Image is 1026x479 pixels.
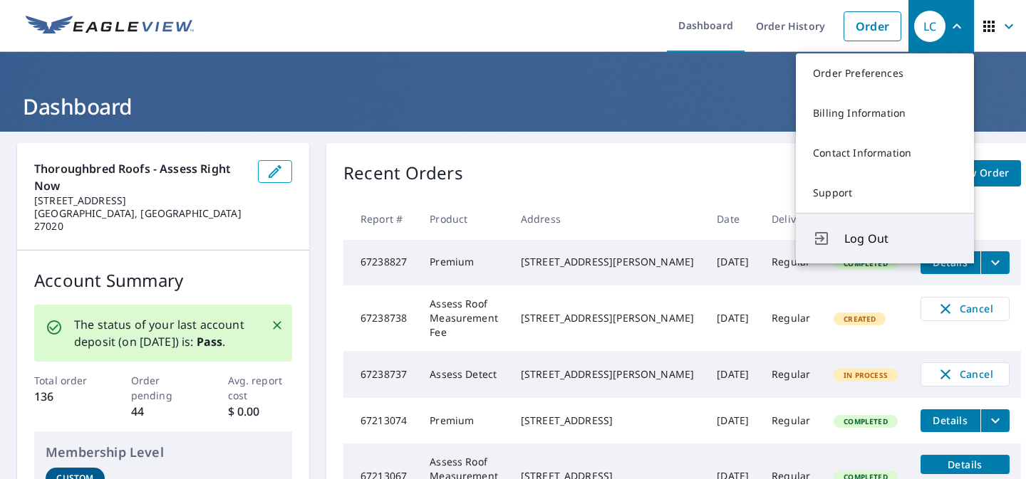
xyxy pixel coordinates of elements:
button: filesDropdownBtn-67213074 [980,409,1010,432]
p: Order pending [131,373,196,403]
h1: Dashboard [17,92,1009,121]
div: [STREET_ADDRESS][PERSON_NAME] [521,311,694,325]
a: Billing Information [796,93,974,133]
p: The status of your last account deposit (on [DATE]) is: . [74,316,254,350]
td: [DATE] [705,240,760,285]
p: Total order [34,373,99,388]
p: 44 [131,403,196,420]
p: Account Summary [34,268,292,293]
td: Regular [760,285,822,351]
button: detailsBtn-67213067 [921,455,1010,474]
span: Log Out [844,230,957,247]
span: Cancel [936,366,995,383]
td: 67238738 [343,285,418,351]
td: Assess Roof Measurement Fee [418,285,509,351]
a: Support [796,173,974,213]
div: [STREET_ADDRESS] [521,414,694,428]
button: detailsBtn-67213074 [921,409,980,432]
a: Contact Information [796,133,974,173]
div: [STREET_ADDRESS][PERSON_NAME] [521,367,694,381]
td: Assess Detect [418,351,509,398]
div: LC [914,11,945,42]
p: [STREET_ADDRESS] [34,194,247,207]
td: [DATE] [705,351,760,398]
b: Pass [197,334,223,349]
img: EV Logo [26,16,194,37]
th: Delivery [760,198,822,240]
span: Details [929,458,1001,471]
span: In Process [835,370,896,380]
p: Membership Level [46,443,281,462]
th: Date [705,198,760,240]
p: Thoroughbred Roofs - Assess Right Now [34,160,247,194]
p: 136 [34,388,99,405]
button: filesDropdownBtn-67238827 [980,251,1010,274]
a: Order Preferences [796,53,974,93]
button: Log Out [796,213,974,263]
td: Regular [760,351,822,398]
td: [DATE] [705,285,760,351]
td: [DATE] [705,398,760,443]
td: 67238827 [343,240,418,285]
button: Cancel [921,362,1010,386]
p: Recent Orders [343,160,463,186]
th: Address [509,198,705,240]
td: Premium [418,240,509,285]
button: Close [268,316,286,335]
td: 67238737 [343,351,418,398]
button: Cancel [921,297,1010,321]
th: Report # [343,198,418,240]
span: Completed [835,416,896,426]
td: 67213074 [343,398,418,443]
span: Cancel [936,300,995,317]
td: Regular [760,398,822,443]
td: Premium [418,398,509,443]
div: [STREET_ADDRESS][PERSON_NAME] [521,255,694,269]
p: $ 0.00 [228,403,293,420]
span: Created [835,314,884,324]
p: [GEOGRAPHIC_DATA], [GEOGRAPHIC_DATA] 27020 [34,207,247,233]
td: Regular [760,240,822,285]
span: Details [929,414,972,427]
th: Product [418,198,509,240]
p: Avg. report cost [228,373,293,403]
a: Order [844,11,901,41]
